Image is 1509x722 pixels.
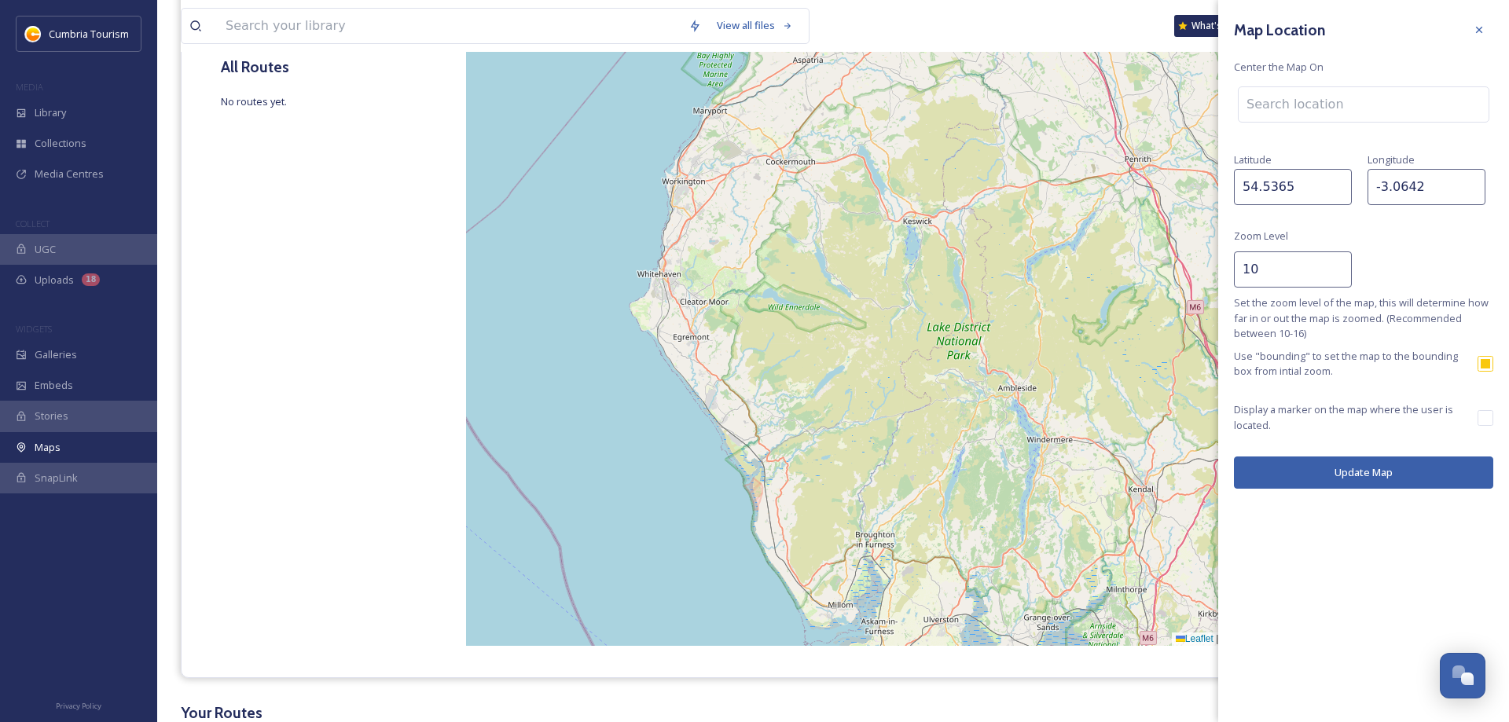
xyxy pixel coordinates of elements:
span: Library [35,105,66,120]
span: Uploads [35,273,74,288]
span: Zoom Level [1234,229,1288,244]
input: -0.12 [1368,169,1485,205]
span: Cumbria Tourism [49,27,129,41]
input: 12 [1234,251,1352,288]
span: Use "bounding" to set the map to the bounding box from intial zoom. [1234,349,1467,379]
span: SnapLink [35,471,78,486]
img: images.jpg [25,26,41,42]
span: Stories [35,409,68,423]
a: Leaflet [1176,633,1213,644]
input: Search your library [218,9,681,43]
span: WIDGETS [16,323,52,335]
h3: Map Location [1234,19,1325,42]
span: Set the zoom level of the map, this will determine how far in or out the map is zoomed. (Recommen... [1234,295,1493,341]
div: 18 [82,273,100,286]
span: Privacy Policy [56,701,101,711]
a: What's New [1174,15,1253,37]
button: Update Map [1234,456,1493,489]
span: | [1216,633,1218,644]
a: View all files [709,10,801,41]
span: MEDIA [16,81,43,93]
span: Latitude [1234,152,1272,167]
input: 51.5 [1234,169,1352,205]
span: UGC [35,242,56,257]
button: Open Chat [1440,653,1485,698]
h3: All Routes [221,56,289,79]
span: Display a marker on the map where the user is located. [1234,402,1463,432]
span: Galleries [35,347,77,362]
span: Longitude [1368,152,1415,167]
span: Media Centres [35,167,104,181]
div: Map Courtesy of © contributors [1172,632,1453,646]
span: No routes yet. [221,94,287,109]
a: Privacy Policy [56,695,101,714]
span: COLLECT [16,218,50,229]
span: Center the Map On [1234,60,1324,75]
span: Collections [35,136,86,151]
input: Search location [1239,87,1489,122]
span: Maps [35,440,61,455]
span: Embeds [35,378,73,393]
